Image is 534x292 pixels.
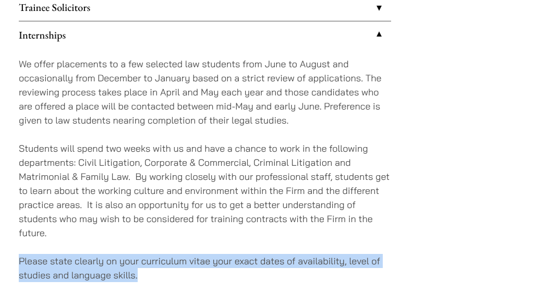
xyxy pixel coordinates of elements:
[19,57,391,127] p: We offer placements to a few selected law students from June to August and occasionally from Dece...
[19,141,391,240] p: Students will spend two weeks with us and have a chance to work in the following departments: Civ...
[19,254,391,282] p: Please state clearly on your curriculum vitae your exact dates of availability, level of studies ...
[19,21,391,48] a: Internships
